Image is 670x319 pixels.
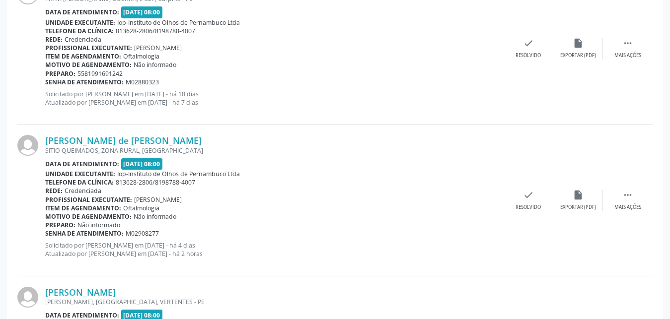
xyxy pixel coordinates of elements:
i: insert_drive_file [573,38,584,49]
a: [PERSON_NAME] [45,287,116,298]
b: Rede: [45,35,63,44]
div: Resolvido [516,204,541,211]
i:  [622,38,633,49]
div: [PERSON_NAME], [GEOGRAPHIC_DATA], VERTENTES - PE [45,298,504,306]
b: Unidade executante: [45,18,115,27]
b: Profissional executante: [45,44,132,52]
img: img [17,287,38,308]
span: [DATE] 08:00 [121,158,163,170]
b: Telefone da clínica: [45,27,114,35]
img: img [17,135,38,156]
span: Não informado [77,221,120,229]
b: Item de agendamento: [45,52,121,61]
span: Credenciada [65,35,101,44]
b: Profissional executante: [45,195,132,204]
div: Mais ações [614,204,641,211]
div: Resolvido [516,52,541,59]
span: 5581991691242 [77,69,123,78]
b: Preparo: [45,221,75,229]
i: insert_drive_file [573,190,584,200]
b: Unidade executante: [45,170,115,178]
span: 813628-2806/8198788-4007 [116,178,195,187]
span: Não informado [134,212,176,221]
span: 813628-2806/8198788-4007 [116,27,195,35]
span: M02880323 [126,78,159,86]
span: [PERSON_NAME] [134,44,182,52]
a: [PERSON_NAME] de [PERSON_NAME] [45,135,202,146]
b: Senha de atendimento: [45,229,124,238]
p: Solicitado por [PERSON_NAME] em [DATE] - há 18 dias Atualizado por [PERSON_NAME] em [DATE] - há 7... [45,90,504,107]
span: Iop-Instituto de Olhos de Pernambuco Ltda [117,170,240,178]
b: Senha de atendimento: [45,78,124,86]
b: Data de atendimento: [45,160,119,168]
div: Mais ações [614,52,641,59]
span: [PERSON_NAME] [134,195,182,204]
i:  [622,190,633,200]
span: [DATE] 08:00 [121,6,163,18]
span: Credenciada [65,187,101,195]
b: Data de atendimento: [45,8,119,16]
b: Telefone da clínica: [45,178,114,187]
b: Item de agendamento: [45,204,121,212]
div: Exportar (PDF) [560,204,596,211]
span: Iop-Instituto de Olhos de Pernambuco Ltda [117,18,240,27]
span: Oftalmologia [123,204,159,212]
b: Rede: [45,187,63,195]
span: Oftalmologia [123,52,159,61]
span: M02908277 [126,229,159,238]
b: Motivo de agendamento: [45,212,132,221]
span: Não informado [134,61,176,69]
div: SITIO QUEIMADOS, ZONA RURAL, [GEOGRAPHIC_DATA] [45,146,504,155]
div: Exportar (PDF) [560,52,596,59]
i: check [523,38,534,49]
i: check [523,190,534,200]
b: Motivo de agendamento: [45,61,132,69]
p: Solicitado por [PERSON_NAME] em [DATE] - há 4 dias Atualizado por [PERSON_NAME] em [DATE] - há 2 ... [45,241,504,258]
b: Preparo: [45,69,75,78]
